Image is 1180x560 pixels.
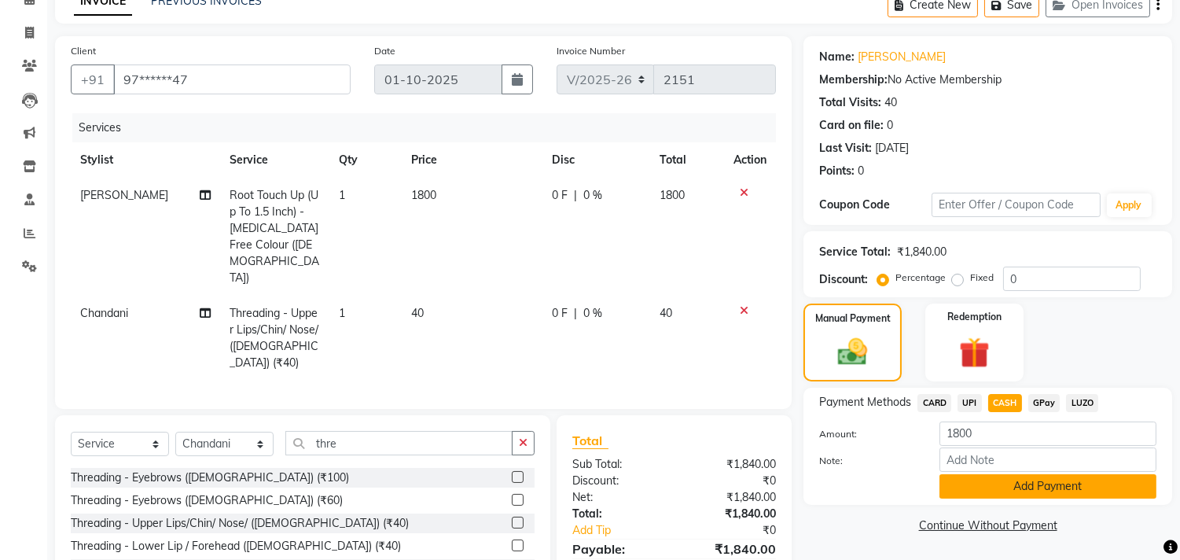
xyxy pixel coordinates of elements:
div: No Active Membership [819,72,1156,88]
span: 0 F [552,187,568,204]
div: Net: [561,489,675,506]
div: Discount: [819,271,868,288]
label: Redemption [947,310,1002,324]
span: 0 % [583,187,602,204]
div: 40 [884,94,897,111]
input: Search or Scan [285,431,513,455]
div: Card on file: [819,117,884,134]
div: ₹0 [693,522,789,539]
span: 0 F [552,305,568,322]
button: Apply [1107,193,1152,217]
a: Continue Without Payment [807,518,1169,534]
th: Stylist [71,142,221,178]
div: Threading - Lower Lip / Forehead ([DEMOGRAPHIC_DATA]) (₹40) [71,538,401,554]
div: Discount: [561,473,675,489]
div: Total: [561,506,675,522]
a: [PERSON_NAME] [858,49,946,65]
div: Services [72,113,788,142]
div: ₹1,840.00 [675,456,789,473]
span: 40 [411,306,424,320]
span: 1 [339,306,345,320]
th: Disc [542,142,650,178]
span: Threading - Upper Lips/Chin/ Nose/ ([DEMOGRAPHIC_DATA]) (₹40) [230,306,319,370]
span: Root Touch Up (Up To 1.5 Inch) - [MEDICAL_DATA] Free Colour ([DEMOGRAPHIC_DATA]) [230,188,320,285]
span: UPI [958,394,982,412]
th: Service [221,142,330,178]
div: Membership: [819,72,888,88]
img: _gift.svg [950,333,999,372]
th: Total [651,142,725,178]
span: Total [572,433,608,449]
div: ₹0 [675,473,789,489]
div: Coupon Code [819,197,932,213]
div: Name: [819,49,855,65]
label: Fixed [970,271,994,285]
label: Invoice Number [557,44,625,58]
input: Enter Offer / Coupon Code [932,193,1100,217]
input: Add Note [939,448,1156,472]
input: Search by Name/Mobile/Email/Code [113,64,351,94]
div: Last Visit: [819,140,872,157]
div: Sub Total: [561,456,675,473]
span: | [574,305,577,322]
div: [DATE] [875,140,909,157]
span: Payment Methods [819,394,911,411]
span: 0 % [583,305,602,322]
span: [PERSON_NAME] [80,188,168,202]
span: Chandani [80,306,128,320]
a: Add Tip [561,522,693,539]
div: Payable: [561,540,675,558]
th: Price [402,142,542,178]
label: Date [374,44,395,58]
div: Service Total: [819,244,891,260]
label: Manual Payment [815,311,891,326]
div: ₹1,840.00 [675,540,789,558]
div: Threading - Eyebrows ([DEMOGRAPHIC_DATA]) (₹100) [71,470,349,486]
div: ₹1,840.00 [675,489,789,506]
div: Points: [819,163,855,179]
span: LUZO [1066,394,1098,412]
button: Add Payment [939,474,1156,499]
div: ₹1,840.00 [897,244,947,260]
span: GPay [1028,394,1061,412]
div: Total Visits: [819,94,881,111]
span: | [574,187,577,204]
span: 1800 [660,188,686,202]
img: _cash.svg [829,335,876,369]
label: Client [71,44,96,58]
label: Amount: [807,427,928,441]
button: +91 [71,64,115,94]
span: CASH [988,394,1022,412]
div: 0 [858,163,864,179]
div: ₹1,840.00 [675,506,789,522]
span: 1800 [411,188,436,202]
span: 1 [339,188,345,202]
label: Note: [807,454,928,468]
span: 40 [660,306,673,320]
div: Threading - Upper Lips/Chin/ Nose/ ([DEMOGRAPHIC_DATA]) (₹40) [71,515,409,532]
th: Action [724,142,776,178]
div: 0 [887,117,893,134]
th: Qty [329,142,402,178]
span: CARD [917,394,951,412]
div: Threading - Eyebrows ([DEMOGRAPHIC_DATA]) (₹60) [71,492,343,509]
label: Percentage [895,271,946,285]
input: Amount [939,422,1156,446]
